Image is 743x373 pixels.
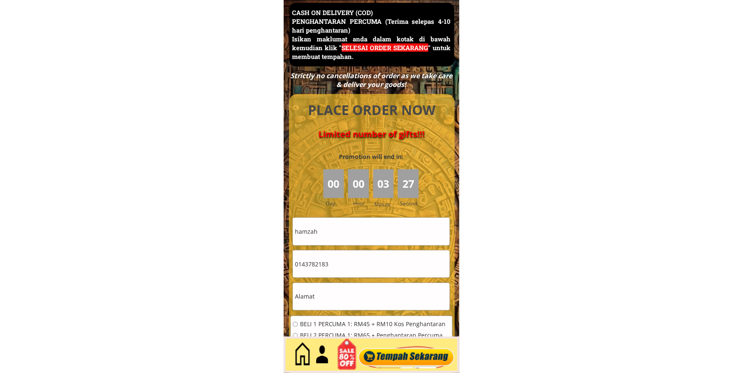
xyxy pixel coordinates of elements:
[400,199,420,207] h3: Second
[293,283,450,310] input: Alamat
[354,199,371,207] h3: Hour
[293,218,450,245] input: Nama
[300,333,446,339] span: BELI 2 PERCUMA 1: RM65 + Penghantaran Percuma
[300,322,446,327] span: BELI 1 PERCUMA 1: RM45 + RM10 Kos Penghantaran
[375,200,393,208] h3: Minute
[288,72,455,89] div: Strictly no cancellations of order as we take care & deliver your goods!
[299,129,445,139] h4: Limited number of gifts!!!
[293,250,450,278] input: Telefon
[299,101,445,120] h4: PLACE ORDER NOW
[342,43,428,52] span: SELESAI ORDER SEKARANG
[324,152,419,161] h3: Promotion will end in:
[326,199,347,207] h3: Day
[292,8,451,61] h3: CASH ON DELIVERY (COD) PENGHANTARAN PERCUMA (Terima selepas 4-10 hari penghantaran) Isikan maklum...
